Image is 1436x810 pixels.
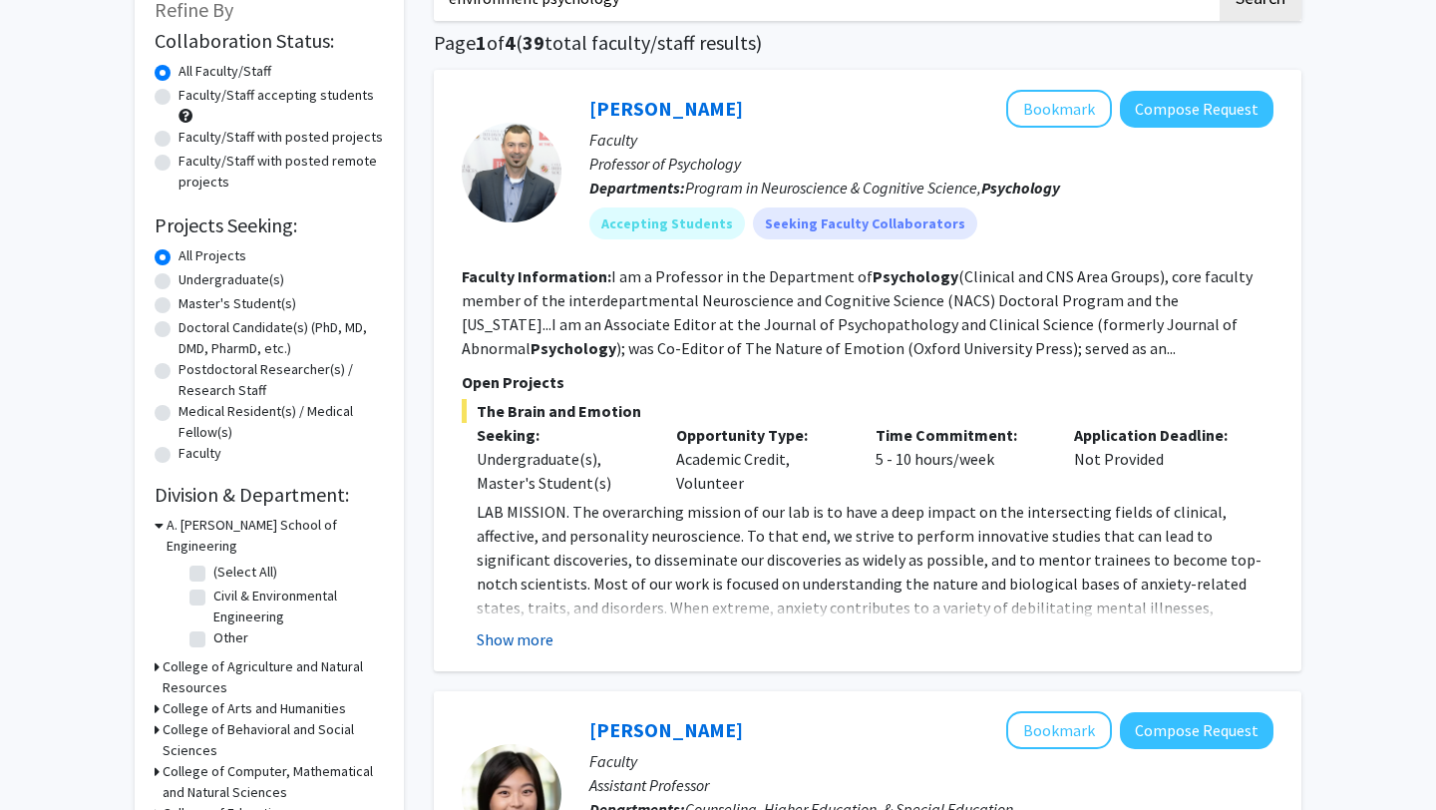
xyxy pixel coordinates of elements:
label: Faculty/Staff with posted remote projects [179,151,384,193]
label: Civil & Environmental Engineering [213,586,379,627]
label: Medical Resident(s) / Medical Fellow(s) [179,401,384,443]
mat-chip: Seeking Faculty Collaborators [753,207,977,239]
a: [PERSON_NAME] [589,717,743,742]
h2: Division & Department: [155,483,384,507]
h3: College of Arts and Humanities [163,698,346,719]
b: Faculty Information: [462,266,611,286]
b: Psychology [531,338,616,358]
fg-read-more: I am a Professor in the Department of (Clinical and CNS Area Groups), core faculty member of the ... [462,266,1253,358]
p: Professor of Psychology [589,152,1273,176]
b: Departments: [589,178,685,198]
label: All Faculty/Staff [179,61,271,82]
label: Master's Student(s) [179,293,296,314]
p: Time Commitment: [876,423,1045,447]
label: Undergraduate(s) [179,269,284,290]
button: Compose Request to Alexander Shackman [1120,91,1273,128]
button: Add Alexander Shackman to Bookmarks [1006,90,1112,128]
label: Faculty [179,443,221,464]
div: Not Provided [1059,423,1258,495]
h3: College of Behavioral and Social Sciences [163,719,384,761]
button: Add Veronica Kang to Bookmarks [1006,711,1112,749]
p: Faculty [589,128,1273,152]
label: (Select All) [213,562,277,583]
span: 1 [476,30,487,55]
label: Faculty/Staff with posted projects [179,127,383,148]
div: 5 - 10 hours/week [861,423,1060,495]
span: Program in Neuroscience & Cognitive Science, [685,178,1060,198]
h1: Page of ( total faculty/staff results) [434,31,1301,55]
a: [PERSON_NAME] [589,96,743,121]
p: Faculty [589,749,1273,773]
mat-chip: Accepting Students [589,207,745,239]
span: 39 [523,30,544,55]
p: Application Deadline: [1074,423,1244,447]
p: Assistant Professor [589,773,1273,797]
b: Psychology [981,178,1060,198]
label: Postdoctoral Researcher(s) / Research Staff [179,359,384,401]
div: Academic Credit, Volunteer [661,423,861,495]
button: Show more [477,627,553,651]
h2: Collaboration Status: [155,29,384,53]
button: Compose Request to Veronica Kang [1120,712,1273,749]
label: Doctoral Candidate(s) (PhD, MD, DMD, PharmD, etc.) [179,317,384,359]
label: Faculty/Staff accepting students [179,85,374,106]
span: 4 [505,30,516,55]
p: Seeking: [477,423,646,447]
b: Psychology [873,266,958,286]
p: Open Projects [462,370,1273,394]
label: All Projects [179,245,246,266]
label: Other [213,627,248,648]
h3: College of Agriculture and Natural Resources [163,656,384,698]
h2: Projects Seeking: [155,213,384,237]
p: Opportunity Type: [676,423,846,447]
h3: College of Computer, Mathematical and Natural Sciences [163,761,384,803]
div: Undergraduate(s), Master's Student(s) [477,447,646,495]
h3: A. [PERSON_NAME] School of Engineering [167,515,384,557]
iframe: Chat [15,720,85,795]
span: The Brain and Emotion [462,399,1273,423]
